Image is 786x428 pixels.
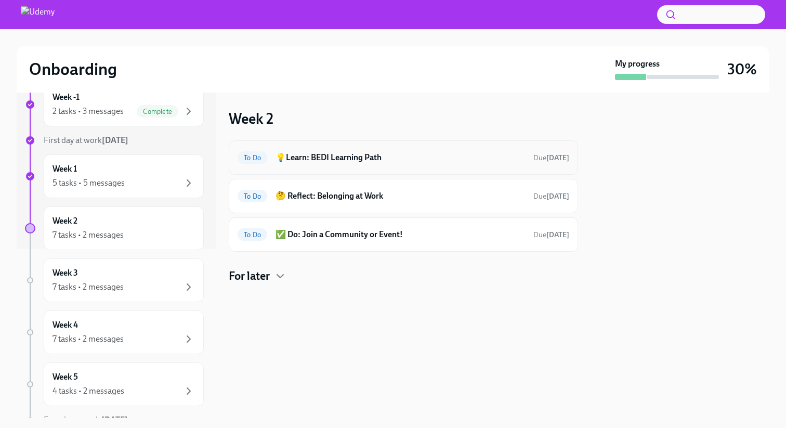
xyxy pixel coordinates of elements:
[102,135,128,145] strong: [DATE]
[546,192,569,201] strong: [DATE]
[533,230,569,239] span: Due
[53,92,80,103] h6: Week -1
[727,60,757,79] h3: 30%
[53,333,124,345] div: 7 tasks • 2 messages
[276,229,525,240] h6: ✅ Do: Join a Community or Event!
[546,153,569,162] strong: [DATE]
[615,58,660,70] strong: My progress
[53,319,78,331] h6: Week 4
[21,6,55,23] img: Udemy
[238,192,267,200] span: To Do
[229,109,273,128] h3: Week 2
[29,59,117,80] h2: Onboarding
[25,258,204,302] a: Week 37 tasks • 2 messages
[53,281,124,293] div: 7 tasks • 2 messages
[25,135,204,146] a: First day at work[DATE]
[53,229,124,241] div: 7 tasks • 2 messages
[533,230,569,240] span: October 18th, 2025 05:30
[276,190,525,202] h6: 🤔 Reflect: Belonging at Work
[53,371,78,383] h6: Week 5
[238,226,569,243] a: To Do✅ Do: Join a Community or Event!Due[DATE]
[238,231,267,239] span: To Do
[44,135,128,145] span: First day at work
[53,163,77,175] h6: Week 1
[53,385,124,397] div: 4 tasks • 2 messages
[53,177,125,189] div: 5 tasks • 5 messages
[53,215,77,227] h6: Week 2
[546,230,569,239] strong: [DATE]
[238,188,569,204] a: To Do🤔 Reflect: Belonging at WorkDue[DATE]
[53,267,78,279] h6: Week 3
[137,108,178,115] span: Complete
[101,415,128,425] strong: [DATE]
[533,153,569,163] span: October 18th, 2025 05:30
[25,362,204,406] a: Week 54 tasks • 2 messages
[25,206,204,250] a: Week 27 tasks • 2 messages
[25,310,204,354] a: Week 47 tasks • 2 messages
[276,152,525,163] h6: 💡Learn: BEDI Learning Path
[533,192,569,201] span: Due
[238,154,267,162] span: To Do
[25,83,204,126] a: Week -12 tasks • 3 messagesComplete
[533,153,569,162] span: Due
[533,191,569,201] span: October 18th, 2025 05:30
[238,149,569,166] a: To Do💡Learn: BEDI Learning PathDue[DATE]
[44,415,128,425] span: Experience ends
[25,154,204,198] a: Week 15 tasks • 5 messages
[229,268,578,284] div: For later
[229,268,270,284] h4: For later
[53,106,124,117] div: 2 tasks • 3 messages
